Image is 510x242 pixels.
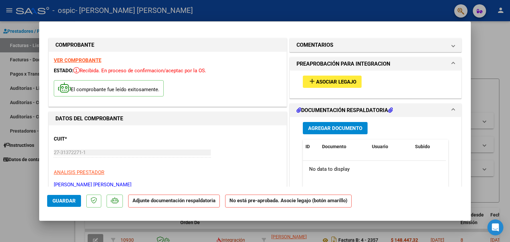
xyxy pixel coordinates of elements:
span: Recibida. En proceso de confirmacion/aceptac por la OS. [73,68,206,74]
mat-icon: add [308,77,316,85]
datatable-header-cell: ID [303,140,319,154]
button: Guardar [47,195,81,207]
strong: Adjunte documentación respaldatoria [132,198,215,204]
strong: COMPROBANTE [55,42,94,48]
h1: DOCUMENTACIÓN RESPALDATORIA [297,106,393,114]
button: Agregar Documento [303,122,368,134]
span: Usuario [372,144,388,149]
datatable-header-cell: Documento [319,140,369,154]
span: ESTADO: [54,68,73,74]
datatable-header-cell: Usuario [369,140,412,154]
strong: DATOS DEL COMPROBANTE [55,115,123,122]
span: Agregar Documento [308,125,362,131]
mat-expansion-panel-header: DOCUMENTACIÓN RESPALDATORIA [290,104,461,117]
div: Open Intercom Messenger [487,219,503,235]
p: El comprobante fue leído exitosamente. [54,80,164,96]
strong: No está pre-aprobada. Asocie legajo (botón amarillo) [225,195,352,208]
span: ANALISIS PRESTADOR [54,169,104,175]
a: VER COMPROBANTE [54,57,101,63]
mat-expansion-panel-header: COMENTARIOS [290,38,461,52]
h1: COMENTARIOS [297,41,333,49]
div: PREAPROBACIÓN PARA INTEGRACION [290,71,461,98]
datatable-header-cell: Acción [446,140,479,154]
mat-expansion-panel-header: PREAPROBACIÓN PARA INTEGRACION [290,57,461,71]
button: Asociar Legajo [303,76,362,88]
p: CUIT [54,135,122,143]
div: No data to display [303,161,446,177]
p: [PERSON_NAME] [PERSON_NAME] [54,181,282,189]
span: Documento [322,144,346,149]
span: Guardar [52,198,76,204]
datatable-header-cell: Subido [412,140,446,154]
h1: PREAPROBACIÓN PARA INTEGRACION [297,60,390,68]
span: Subido [415,144,430,149]
span: Asociar Legajo [316,79,356,85]
span: ID [305,144,310,149]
